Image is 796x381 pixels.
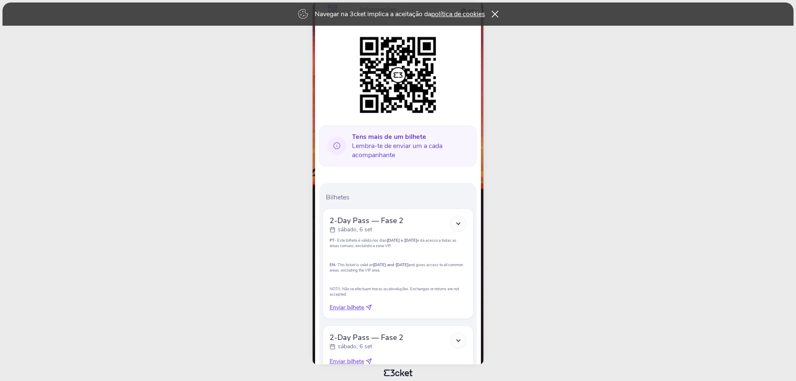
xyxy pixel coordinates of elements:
[330,357,364,366] span: Enviar bilhete
[373,262,408,267] strong: [DATE] and [DATE]
[356,33,440,117] img: 951a0c47212b42149621fabbabfb89a6.png
[330,238,335,243] strong: PT
[387,238,417,243] strong: [DATE] e [DATE]
[330,303,364,312] span: Enviar bilhete
[431,10,485,19] a: política de cookies
[330,262,466,273] p: - This ticket is valid on and gives access to all common areas, excluding the VIP area.
[338,226,372,234] p: sábado, 6 set
[315,10,485,19] p: Navegar na 3cket implica a aceitação da
[330,216,403,226] span: 2-Day Pass — Fase 2
[330,238,466,248] p: - Este bilhete é válido nos dias e dá acesso a todas as áreas comuns, excluindo a zona VIP.
[352,132,426,141] b: Tens mais de um bilhete
[352,132,470,160] span: Lembra-te de enviar um a cada acompanhante
[330,286,459,297] em: NOTA: Não se efectuam trocas ou devoluções. Exchanges or returns are not accepted.
[326,193,473,202] p: Bilhetes
[330,332,403,342] span: 2-Day Pass — Fase 2
[330,262,335,267] strong: EN
[338,342,372,351] p: sábado, 6 set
